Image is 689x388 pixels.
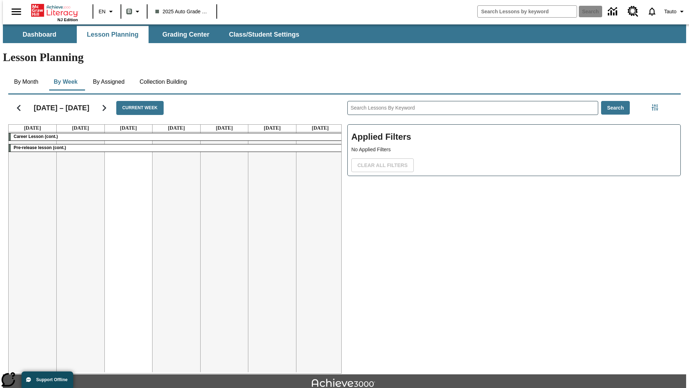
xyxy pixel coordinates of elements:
div: Career Lesson (cont.) [9,133,344,140]
div: Applied Filters [347,124,681,176]
h2: Applied Filters [351,128,677,146]
button: By Week [48,73,84,91]
a: Resource Center, Will open in new tab [623,2,643,21]
h1: Lesson Planning [3,51,686,64]
span: 2025 Auto Grade 1 B [155,8,208,15]
button: Grading Center [150,26,222,43]
button: Search [601,101,630,115]
span: Grading Center [162,31,209,39]
h2: [DATE] – [DATE] [34,103,89,112]
a: Data Center [604,2,623,22]
span: Tauto [664,8,676,15]
a: Home [31,3,78,18]
div: Home [31,3,78,22]
span: Career Lesson (cont.) [14,134,58,139]
span: Lesson Planning [87,31,139,39]
button: Class/Student Settings [223,26,305,43]
button: Support Offline [22,371,73,388]
a: October 16, 2025 [167,125,186,132]
span: B [127,7,131,16]
button: Collection Building [134,73,193,91]
a: October 19, 2025 [310,125,330,132]
div: SubNavbar [3,24,686,43]
button: Language: EN, Select a language [95,5,118,18]
div: Calendar [3,92,342,374]
span: Dashboard [23,31,56,39]
p: No Applied Filters [351,146,677,153]
span: Class/Student Settings [229,31,299,39]
div: Search [342,92,681,374]
button: Filters Side menu [648,100,662,115]
div: Pre-release lesson (cont.) [9,144,344,152]
span: NJ Edition [57,18,78,22]
button: Dashboard [4,26,75,43]
button: Lesson Planning [77,26,149,43]
a: October 14, 2025 [71,125,90,132]
a: October 15, 2025 [118,125,138,132]
div: SubNavbar [3,26,306,43]
button: Open side menu [6,1,27,22]
input: Search Lessons By Keyword [348,101,598,115]
button: Previous [10,99,28,117]
span: Pre-release lesson (cont.) [14,145,66,150]
input: search field [478,6,577,17]
a: October 13, 2025 [23,125,42,132]
button: Next [95,99,113,117]
a: Notifications [643,2,661,21]
button: Boost Class color is gray green. Change class color [123,5,145,18]
a: October 17, 2025 [214,125,234,132]
button: By Assigned [87,73,130,91]
button: By Month [8,73,44,91]
button: Profile/Settings [661,5,689,18]
button: Current Week [116,101,164,115]
span: Support Offline [36,377,67,382]
span: EN [99,8,106,15]
a: October 18, 2025 [262,125,282,132]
